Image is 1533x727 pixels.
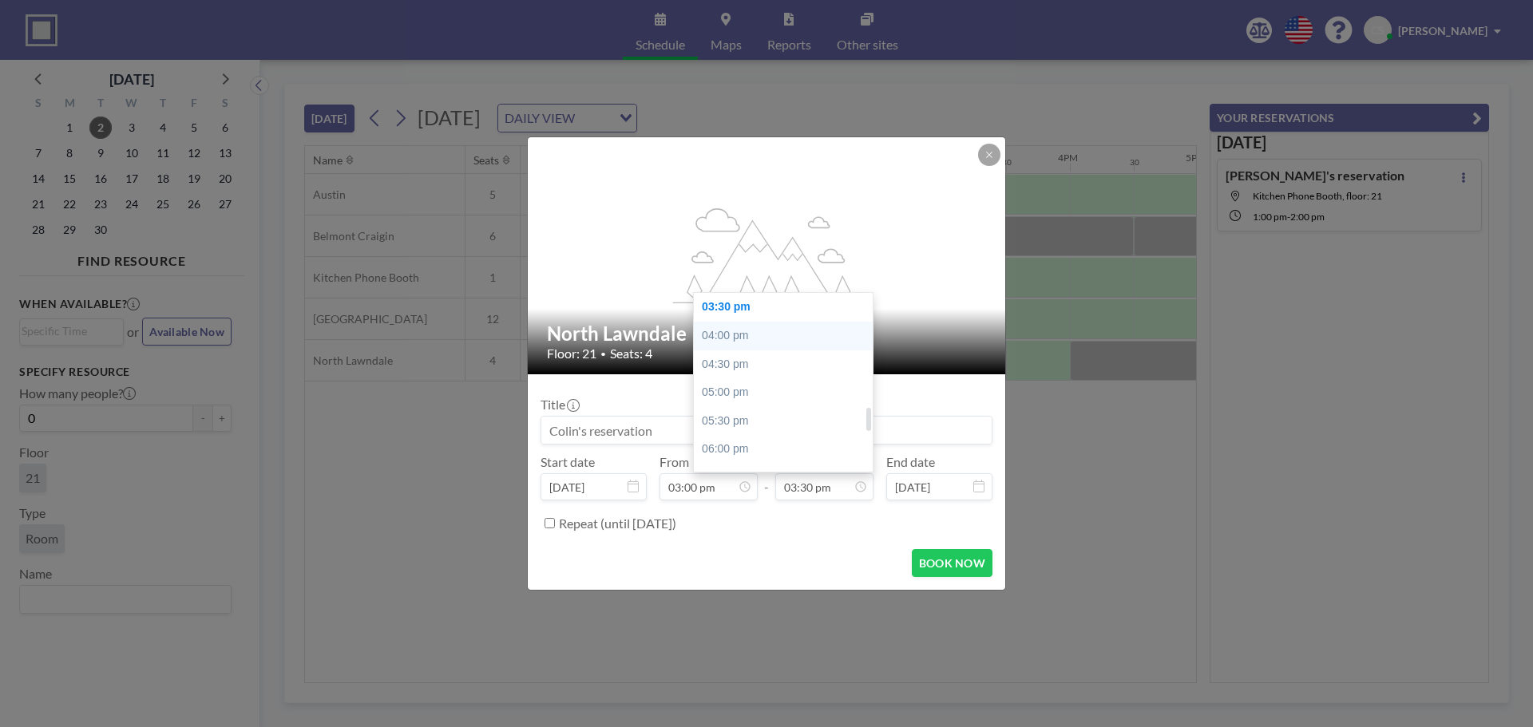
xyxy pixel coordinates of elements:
input: Colin's reservation [541,417,992,444]
div: 04:00 pm [694,322,881,350]
label: Start date [541,454,595,470]
label: End date [886,454,935,470]
h2: North Lawndale [547,322,988,346]
div: 06:00 pm [694,435,881,464]
div: 05:30 pm [694,407,881,436]
div: 04:30 pm [694,350,881,379]
label: Repeat (until [DATE]) [559,516,676,531]
div: 03:30 pm [694,293,881,322]
span: Floor: 21 [547,346,596,362]
label: Title [541,397,578,413]
span: Seats: 4 [610,346,652,362]
button: BOOK NOW [912,549,992,577]
label: From [660,454,689,470]
div: 05:00 pm [694,378,881,407]
div: 06:30 pm [694,464,881,492]
span: - [764,460,769,495]
span: • [600,348,606,360]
